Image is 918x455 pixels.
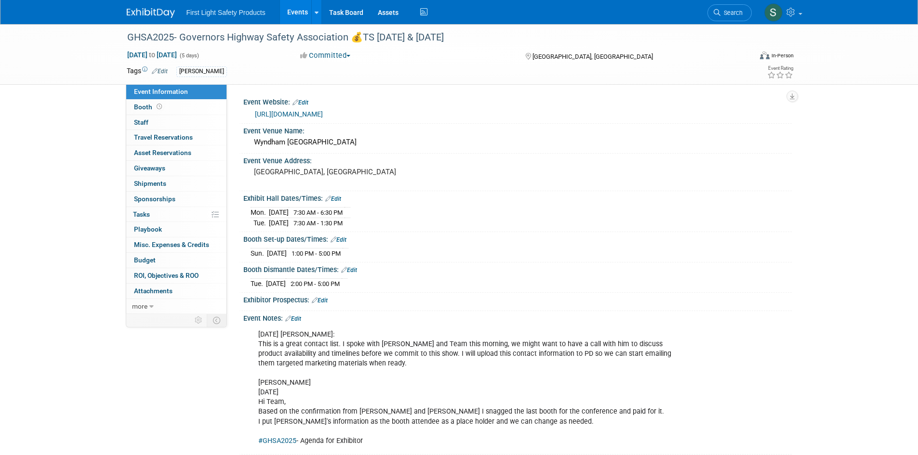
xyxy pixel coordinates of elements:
span: Attachments [134,287,173,295]
a: [URL][DOMAIN_NAME] [255,110,323,118]
a: ROI, Objectives & ROO [126,268,226,283]
a: Edit [312,297,328,304]
span: Asset Reservations [134,149,191,156]
a: Sponsorships [126,192,226,207]
span: more [132,302,147,310]
span: Budget [134,256,156,264]
div: Booth Set-up Dates/Times: [243,232,792,245]
span: First Light Safety Products [186,9,266,16]
td: [DATE] [269,208,289,218]
span: Booth [134,103,164,111]
span: Shipments [134,180,166,187]
img: Format-Inperson.png [760,52,770,59]
a: Edit [152,68,168,75]
span: Giveaways [134,164,165,172]
span: Search [720,9,743,16]
span: 1:00 PM - 5:00 PM [292,250,341,257]
div: Event Format [695,50,794,65]
a: Edit [285,315,301,322]
span: [DATE] [DATE] [127,51,177,59]
a: Attachments [126,284,226,299]
div: GHSA2025- Governors Highway Safety Association 💰TS [DATE] & [DATE] [124,29,737,46]
a: Travel Reservations [126,130,226,145]
span: Booth not reserved yet [155,103,164,110]
td: Mon. [251,208,269,218]
span: Tasks [133,210,150,218]
button: Committed [297,51,354,61]
a: Edit [331,236,346,243]
td: Tue. [251,279,266,289]
div: Event Rating [767,66,793,71]
a: Event Information [126,84,226,99]
td: [DATE] [266,279,286,289]
span: 7:30 AM - 1:30 PM [293,220,343,227]
span: Playbook [134,225,162,233]
td: Toggle Event Tabs [207,314,226,326]
td: Personalize Event Tab Strip [190,314,207,326]
div: Wyndham [GEOGRAPHIC_DATA] [251,135,785,150]
div: Event Venue Name: [243,124,792,136]
span: [GEOGRAPHIC_DATA], [GEOGRAPHIC_DATA] [532,53,653,60]
img: ExhibitDay [127,8,175,18]
a: Booth [126,100,226,115]
a: Tasks [126,207,226,222]
td: [DATE] [269,218,289,228]
a: Search [707,4,752,21]
a: Budget [126,253,226,268]
a: Edit [341,267,357,273]
div: [DATE] [PERSON_NAME]: This is a great contact list. I spoke with [PERSON_NAME] and Team this morn... [252,325,686,451]
div: Booth Dismantle Dates/Times: [243,262,792,275]
td: [DATE] [267,248,287,259]
span: 2:00 PM - 5:00 PM [291,280,340,287]
td: Tags [127,66,168,77]
span: Event Information [134,88,188,95]
div: [PERSON_NAME] [176,66,227,77]
span: to [147,51,157,59]
span: Staff [134,118,148,126]
a: Staff [126,115,226,130]
span: Misc. Expenses & Credits [134,241,209,248]
a: Misc. Expenses & Credits [126,237,226,252]
div: Exhibit Hall Dates/Times: [243,191,792,204]
div: Event Website: [243,95,792,107]
span: Sponsorships [134,195,175,203]
span: ROI, Objectives & ROO [134,272,199,279]
span: Travel Reservations [134,133,193,141]
span: 7:30 AM - 6:30 PM [293,209,343,216]
div: In-Person [771,52,794,59]
a: Edit [325,195,341,202]
a: Shipments [126,176,226,191]
pre: [GEOGRAPHIC_DATA], [GEOGRAPHIC_DATA] [254,168,461,176]
img: Steph Willemsen [764,3,783,22]
a: Asset Reservations [126,145,226,160]
div: Event Venue Address: [243,154,792,166]
td: Sun. [251,248,267,259]
a: Giveaways [126,161,226,176]
span: (5 days) [179,52,199,59]
div: Exhibitor Prospectus: [243,293,792,305]
td: Tue. [251,218,269,228]
a: #GHSA2025 [258,437,296,445]
a: Edit [293,99,308,106]
div: Event Notes: [243,311,792,324]
a: Playbook [126,222,226,237]
a: more [126,299,226,314]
